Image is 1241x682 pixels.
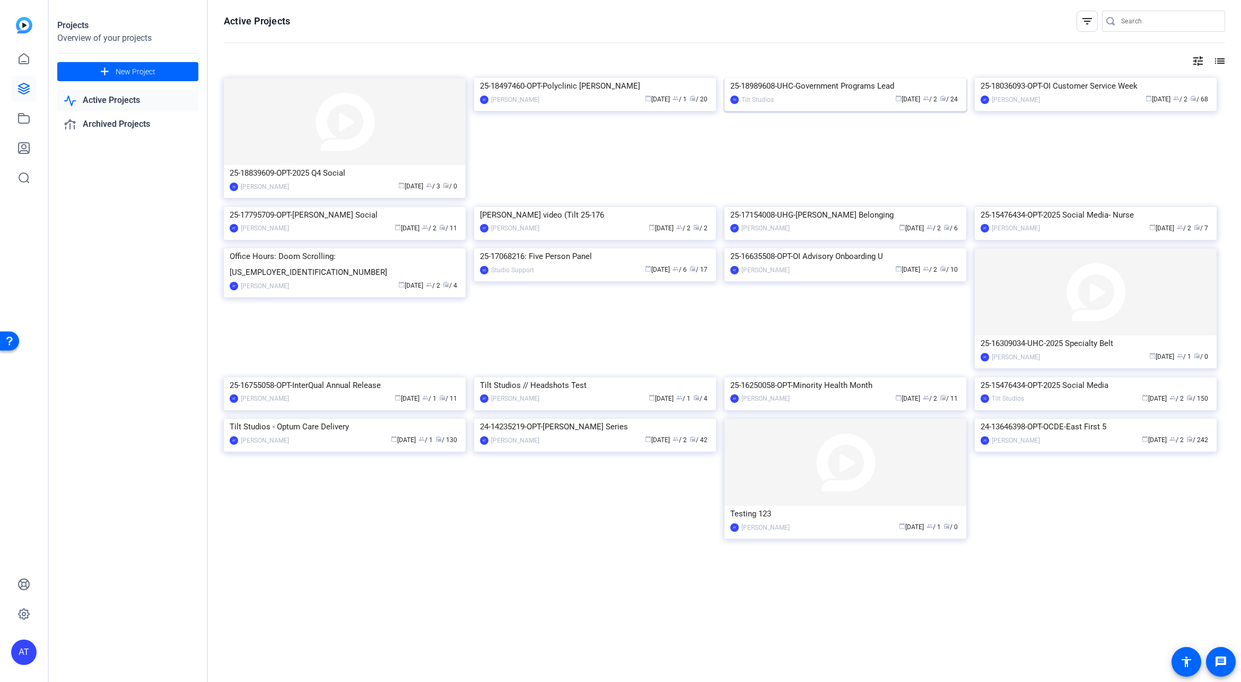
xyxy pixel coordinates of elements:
mat-icon: tune [1192,55,1204,67]
span: group [672,436,679,442]
span: calendar_today [899,224,905,230]
div: 25-17154008-UHG-[PERSON_NAME] Belonging [730,207,960,223]
div: JS [230,183,238,191]
div: Tilt Studios [741,94,774,105]
span: / 11 [940,395,958,402]
span: [DATE] [395,395,420,402]
span: / 2 [1173,96,1187,103]
span: [DATE] [398,183,423,190]
div: AT [730,523,739,532]
div: AT [981,224,989,232]
span: group [672,265,679,272]
div: 25-15476434-OPT-2025 Social Media- Nurse [981,207,1211,223]
div: JS [981,436,989,445]
mat-icon: list [1212,55,1225,67]
span: radio [689,265,696,272]
span: calendar_today [1146,95,1152,101]
div: [PERSON_NAME] [741,393,790,404]
div: [PERSON_NAME] [741,223,790,234]
span: radio [1186,394,1193,401]
span: New Project [116,66,155,77]
div: [PERSON_NAME] [241,223,289,234]
span: group [422,224,429,230]
span: / 1 [422,395,436,402]
span: / 7 [1194,225,1208,232]
span: group [426,281,432,288]
div: AT [981,96,989,104]
span: calendar_today [1149,224,1156,230]
span: group [672,95,679,101]
mat-icon: accessibility [1180,655,1193,668]
div: [PERSON_NAME] [241,393,289,404]
span: radio [435,436,442,442]
span: / 150 [1186,395,1208,402]
span: / 2 [1177,225,1191,232]
div: 25-16309034-UHC-2025 Specialty Belt [981,335,1211,351]
a: Archived Projects [57,114,198,135]
span: radio [689,436,696,442]
span: radio [943,523,950,529]
span: / 2 [1169,395,1184,402]
mat-icon: add [98,65,111,79]
span: [DATE] [899,225,924,232]
span: [DATE] [895,266,920,273]
div: AT [480,96,488,104]
span: / 24 [940,96,958,103]
span: group [923,95,929,101]
span: [DATE] [649,395,674,402]
img: blue-gradient.svg [16,17,32,33]
span: [DATE] [1142,436,1167,444]
div: AT [730,224,739,232]
span: / 2 [693,225,707,232]
div: 25-16755058-OPT-InterQual Annual Release [230,377,460,393]
span: / 4 [443,282,457,289]
span: radio [940,95,946,101]
div: 25-18989608-UHC-Government Programs Lead [730,78,960,94]
span: group [1169,394,1176,401]
div: 24-13646398-OPT-OCDE-East First 5 [981,419,1211,435]
div: 25-16635508-OPT-OI Advisory Onboarding U [730,248,960,264]
span: radio [1190,95,1196,101]
div: [PERSON_NAME] [992,352,1040,362]
span: [DATE] [645,266,670,273]
span: / 42 [689,436,707,444]
div: AT [230,394,238,403]
span: / 0 [943,523,958,531]
span: group [923,265,929,272]
span: group [1177,224,1183,230]
div: AT [480,394,488,403]
span: / 6 [672,266,687,273]
span: [DATE] [398,282,423,289]
div: Overview of your projects [57,32,198,45]
div: 25-16250058-OPT-Minority Health Month [730,377,960,393]
div: AT [230,282,238,290]
span: group [927,224,933,230]
span: calendar_today [395,394,401,401]
span: / 3 [426,183,440,190]
span: calendar_today [1142,394,1148,401]
h1: Active Projects [224,15,290,28]
div: 25-18839609-OPT-2025 Q4 Social [230,165,460,181]
span: radio [443,182,449,188]
span: calendar_today [398,281,405,288]
div: AT [230,436,238,445]
span: [DATE] [395,225,420,232]
span: group [418,436,425,442]
div: [PERSON_NAME] [241,435,289,446]
div: Testing 123 [730,506,960,522]
span: calendar_today [895,95,902,101]
span: calendar_today [1149,352,1156,359]
span: / 2 [923,395,937,402]
span: group [923,394,929,401]
div: [PERSON_NAME] [491,223,539,234]
div: Tilt Studios - Optum Care Delivery [230,419,460,435]
span: [DATE] [1149,353,1174,360]
div: AT [981,353,989,361]
span: group [1169,436,1176,442]
span: calendar_today [895,394,902,401]
span: calendar_today [649,224,655,230]
div: SS [480,266,488,274]
span: [DATE] [895,395,920,402]
div: TS [981,394,989,403]
button: New Project [57,62,198,81]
